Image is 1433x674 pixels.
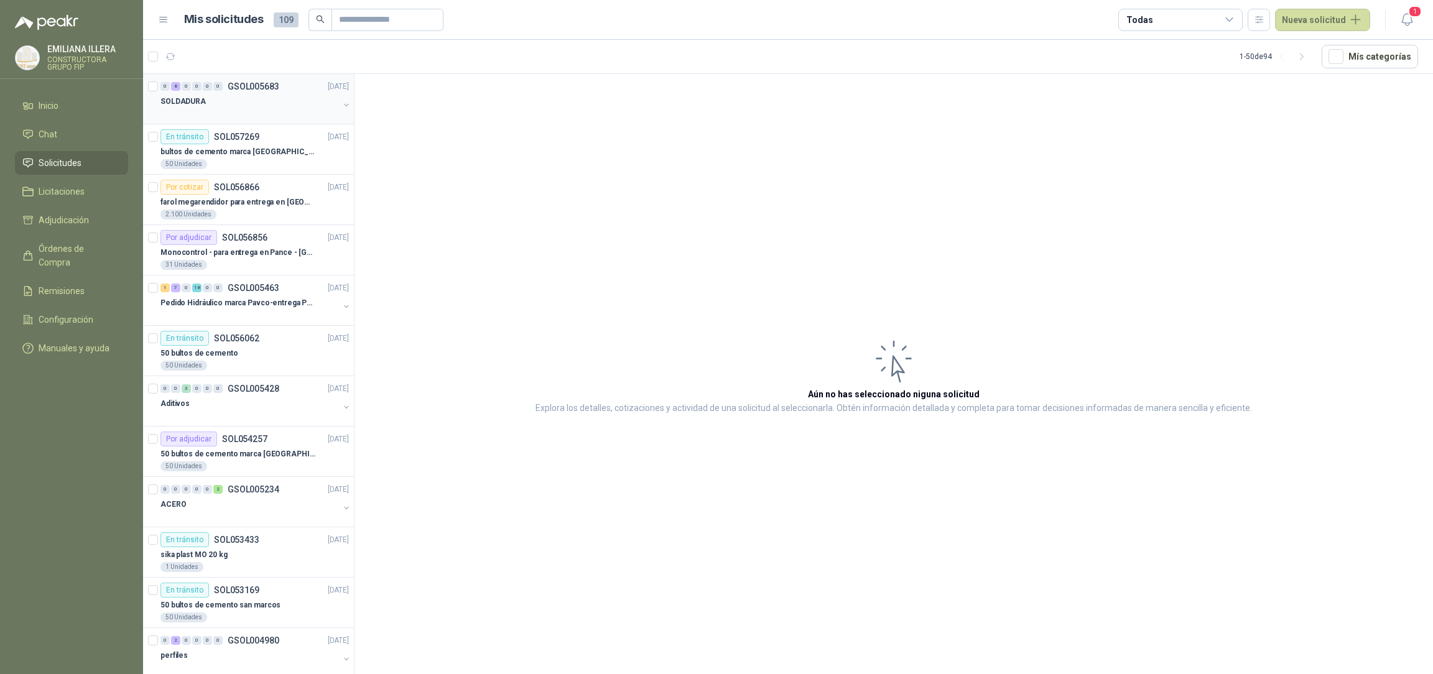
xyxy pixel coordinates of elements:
[214,132,259,141] p: SOL057269
[143,527,354,578] a: En tránsitoSOL053433[DATE] sika plast MO 20 kg1 Unidades
[160,448,315,460] p: 50 bultos de cemento marca [GEOGRAPHIC_DATA]
[328,534,349,546] p: [DATE]
[1275,9,1370,31] button: Nueva solicitud
[15,94,128,118] a: Inicio
[47,56,128,71] p: CONSTRUCTORA GRUPO FIP
[160,461,207,471] div: 50 Unidades
[228,82,279,91] p: GSOL005683
[39,127,57,141] span: Chat
[160,432,217,446] div: Por adjudicar
[160,180,209,195] div: Por cotizar
[222,435,267,443] p: SOL054257
[328,131,349,143] p: [DATE]
[160,384,170,393] div: 0
[160,96,206,108] p: SOLDADURA
[1408,6,1422,17] span: 1
[160,280,351,320] a: 1 7 0 18 0 0 GSOL005463[DATE] Pedido Hidráulico marca Pavco-entrega Popayán
[160,82,170,91] div: 0
[214,183,259,192] p: SOL056866
[143,578,354,628] a: En tránsitoSOL053169[DATE] 50 bultos de cemento san marcos50 Unidades
[39,284,85,298] span: Remisiones
[274,12,299,27] span: 109
[160,361,207,371] div: 50 Unidades
[222,233,267,242] p: SOL056856
[192,284,202,292] div: 18
[171,284,180,292] div: 7
[160,129,209,144] div: En tránsito
[160,633,351,673] a: 0 2 0 0 0 0 GSOL004980[DATE] perfiles
[171,636,180,645] div: 2
[160,260,207,270] div: 31 Unidades
[203,384,212,393] div: 0
[328,232,349,244] p: [DATE]
[16,46,39,70] img: Company Logo
[160,532,209,547] div: En tránsito
[316,15,325,24] span: search
[160,79,351,119] a: 0 8 0 0 0 0 GSOL005683[DATE] SOLDADURA
[203,636,212,645] div: 0
[536,401,1252,416] p: Explora los detalles, cotizaciones y actividad de una solicitud al seleccionarla. Obtén informaci...
[143,427,354,477] a: Por adjudicarSOL054257[DATE] 50 bultos de cemento marca [GEOGRAPHIC_DATA]50 Unidades
[328,635,349,647] p: [DATE]
[160,297,315,309] p: Pedido Hidráulico marca Pavco-entrega Popayán
[39,185,85,198] span: Licitaciones
[39,242,116,269] span: Órdenes de Compra
[328,484,349,496] p: [DATE]
[328,433,349,445] p: [DATE]
[143,124,354,175] a: En tránsitoSOL057269[DATE] bultos de cemento marca [GEOGRAPHIC_DATA]- Entrega en [GEOGRAPHIC_DATA...
[1240,47,1312,67] div: 1 - 50 de 94
[1322,45,1418,68] button: Mís categorías
[39,213,89,227] span: Adjudicación
[203,485,212,494] div: 0
[213,485,223,494] div: 2
[214,586,259,594] p: SOL053169
[15,208,128,232] a: Adjudicación
[160,348,238,359] p: 50 bultos de cemento
[228,485,279,494] p: GSOL005234
[1126,13,1152,27] div: Todas
[15,15,78,30] img: Logo peakr
[1396,9,1418,31] button: 1
[39,156,81,170] span: Solicitudes
[328,282,349,294] p: [DATE]
[213,82,223,91] div: 0
[160,583,209,598] div: En tránsito
[160,562,203,572] div: 1 Unidades
[160,482,351,522] a: 0 0 0 0 0 2 GSOL005234[DATE] ACERO
[160,398,190,410] p: Aditivos
[192,485,202,494] div: 0
[160,499,186,510] p: ACERO
[160,196,315,208] p: farol megarendidor para entrega en [GEOGRAPHIC_DATA]
[143,225,354,275] a: Por adjudicarSOL056856[DATE] Monocontrol - para entrega en Pance - [GEOGRAPHIC_DATA]31 Unidades
[160,549,228,561] p: sika plast MO 20 kg
[228,384,279,393] p: GSOL005428
[160,381,351,421] a: 0 0 3 0 0 0 GSOL005428[DATE] Aditivos
[328,333,349,344] p: [DATE]
[228,284,279,292] p: GSOL005463
[160,599,281,611] p: 50 bultos de cemento san marcos
[160,230,217,245] div: Por adjudicar
[160,650,188,662] p: perfiles
[182,384,191,393] div: 3
[214,535,259,544] p: SOL053433
[328,81,349,93] p: [DATE]
[213,636,223,645] div: 0
[39,99,58,113] span: Inicio
[228,636,279,645] p: GSOL004980
[160,210,216,219] div: 2.100 Unidades
[808,387,980,401] h3: Aún no has seleccionado niguna solicitud
[143,175,354,225] a: Por cotizarSOL056866[DATE] farol megarendidor para entrega en [GEOGRAPHIC_DATA]2.100 Unidades
[15,336,128,360] a: Manuales y ayuda
[213,284,223,292] div: 0
[143,326,354,376] a: En tránsitoSOL056062[DATE] 50 bultos de cemento50 Unidades
[328,584,349,596] p: [DATE]
[171,485,180,494] div: 0
[171,82,180,91] div: 8
[182,284,191,292] div: 0
[171,384,180,393] div: 0
[203,82,212,91] div: 0
[15,151,128,175] a: Solicitudes
[160,146,315,158] p: bultos de cemento marca [GEOGRAPHIC_DATA]- Entrega en [GEOGRAPHIC_DATA]-Cauca
[203,284,212,292] div: 0
[160,247,315,259] p: Monocontrol - para entrega en Pance - [GEOGRAPHIC_DATA]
